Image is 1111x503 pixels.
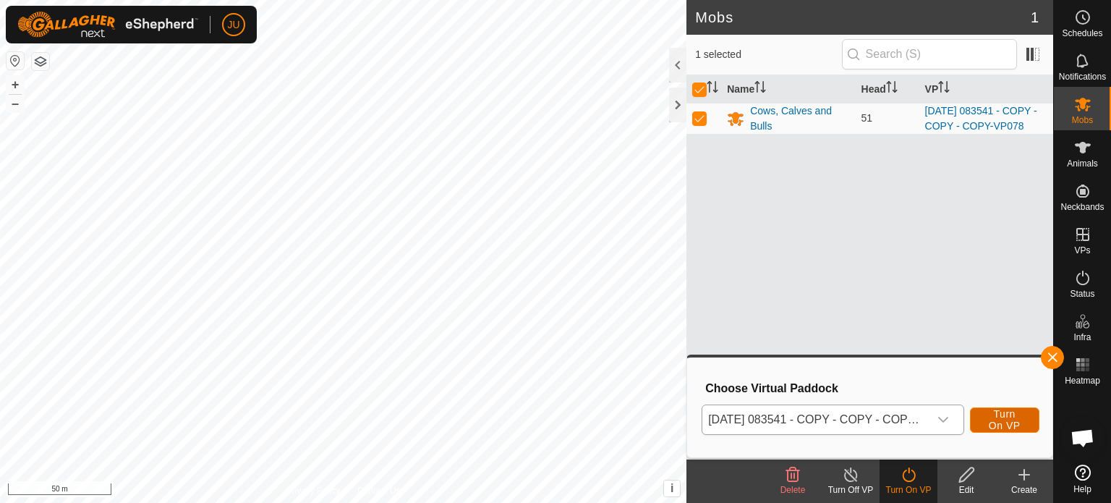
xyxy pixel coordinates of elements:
span: Notifications [1059,72,1106,81]
div: Turn On VP [880,483,937,496]
button: Map Layers [32,53,49,70]
span: Neckbands [1060,203,1104,211]
th: Name [721,75,855,103]
p-sorticon: Activate to sort [707,83,718,95]
a: [DATE] 083541 - COPY - COPY - COPY-VP078 [925,105,1037,132]
span: i [671,482,673,494]
span: Turn On VP [988,408,1021,431]
span: Mobs [1072,116,1093,124]
th: Head [856,75,919,103]
button: i [664,481,680,496]
div: Cows, Calves and Bulls [750,103,849,134]
span: Status [1070,289,1094,298]
button: Turn On VP [970,407,1039,433]
div: Turn Off VP [822,483,880,496]
span: Infra [1073,333,1091,342]
img: Gallagher Logo [17,12,198,38]
input: Search (S) [842,39,1017,69]
span: 1 [1031,7,1039,28]
button: + [7,76,24,93]
span: VPs [1074,246,1090,255]
h3: Choose Virtual Paddock [705,381,1038,395]
p-sorticon: Activate to sort [886,83,898,95]
th: VP [919,75,1053,103]
div: Edit [937,483,995,496]
span: Heatmap [1065,376,1100,385]
p-sorticon: Activate to sort [938,83,950,95]
span: Schedules [1062,29,1102,38]
span: 51 [861,112,873,124]
button: – [7,95,24,112]
span: Animals [1067,159,1098,168]
span: Delete [780,485,806,495]
a: Contact Us [357,484,400,497]
span: 1 selected [695,47,841,62]
a: Privacy Policy [286,484,341,497]
p-sorticon: Activate to sort [754,83,766,95]
h2: Mobs [695,9,1031,26]
span: 2025-08-12 083541 - COPY - COPY - COPY-VP079 [702,405,929,434]
div: dropdown trigger [929,405,958,434]
div: Open chat [1061,416,1104,460]
button: Reset Map [7,52,24,69]
a: Help [1054,459,1111,499]
span: Help [1073,485,1091,494]
div: Create [995,483,1053,496]
span: JU [227,17,239,33]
